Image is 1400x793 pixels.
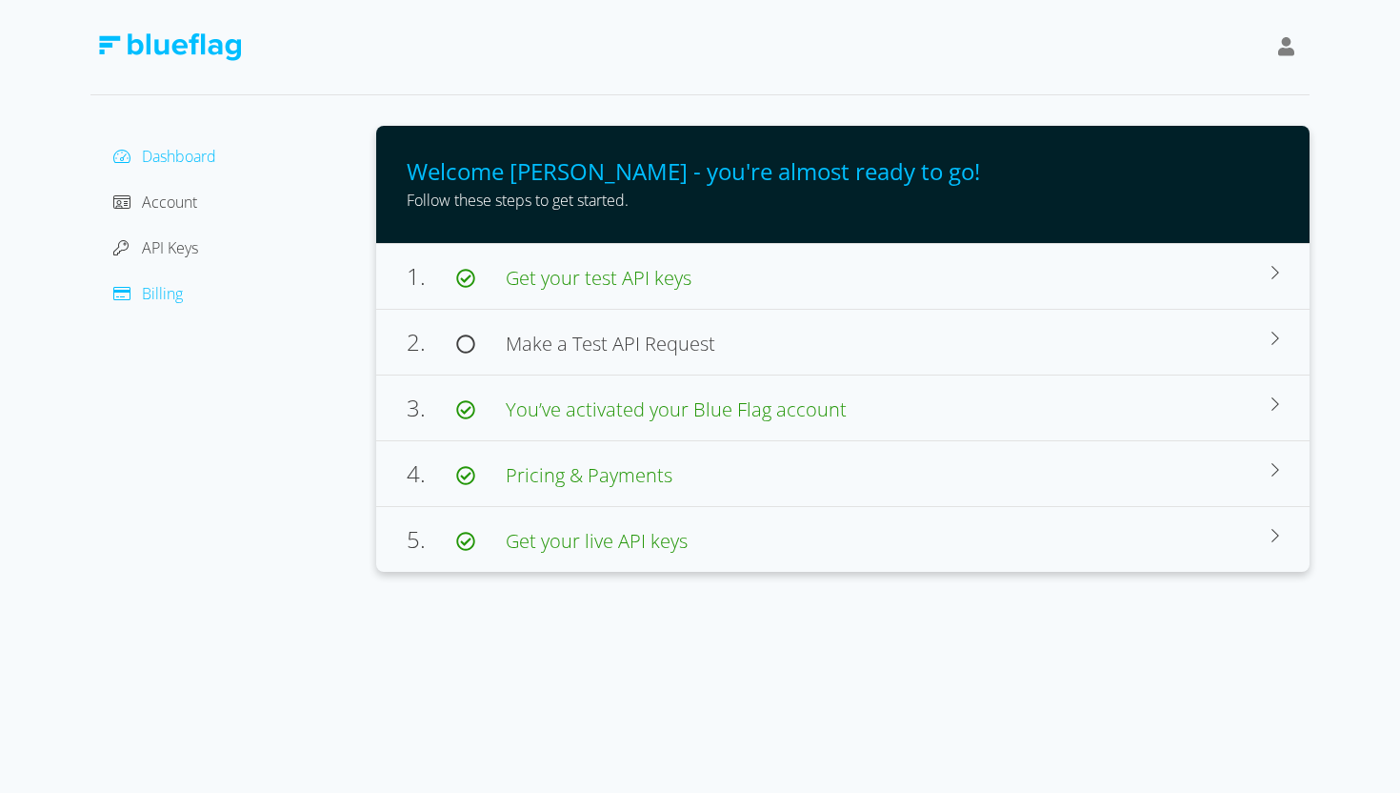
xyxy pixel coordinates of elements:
span: 3. [407,392,456,423]
span: Pricing & Payments [506,462,672,488]
span: Make a Test API Request [506,331,715,356]
span: You’ve activated your Blue Flag account [506,396,847,422]
a: Dashboard [113,146,216,167]
span: 1. [407,260,456,292]
span: 2. [407,326,456,357]
a: API Keys [113,237,198,258]
span: Get your test API keys [506,265,691,291]
span: Billing [142,283,183,304]
span: Get your live API keys [506,528,688,554]
span: 5. [407,523,456,555]
span: Dashboard [142,146,216,167]
span: 4. [407,457,456,489]
span: Welcome [PERSON_NAME] - you're almost ready to go! [407,155,980,187]
a: Account [113,192,197,213]
img: Blue Flag Logo [98,33,241,61]
span: Follow these steps to get started. [407,190,629,211]
span: Account [142,192,197,213]
a: Billing [113,283,183,304]
span: API Keys [142,237,198,258]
